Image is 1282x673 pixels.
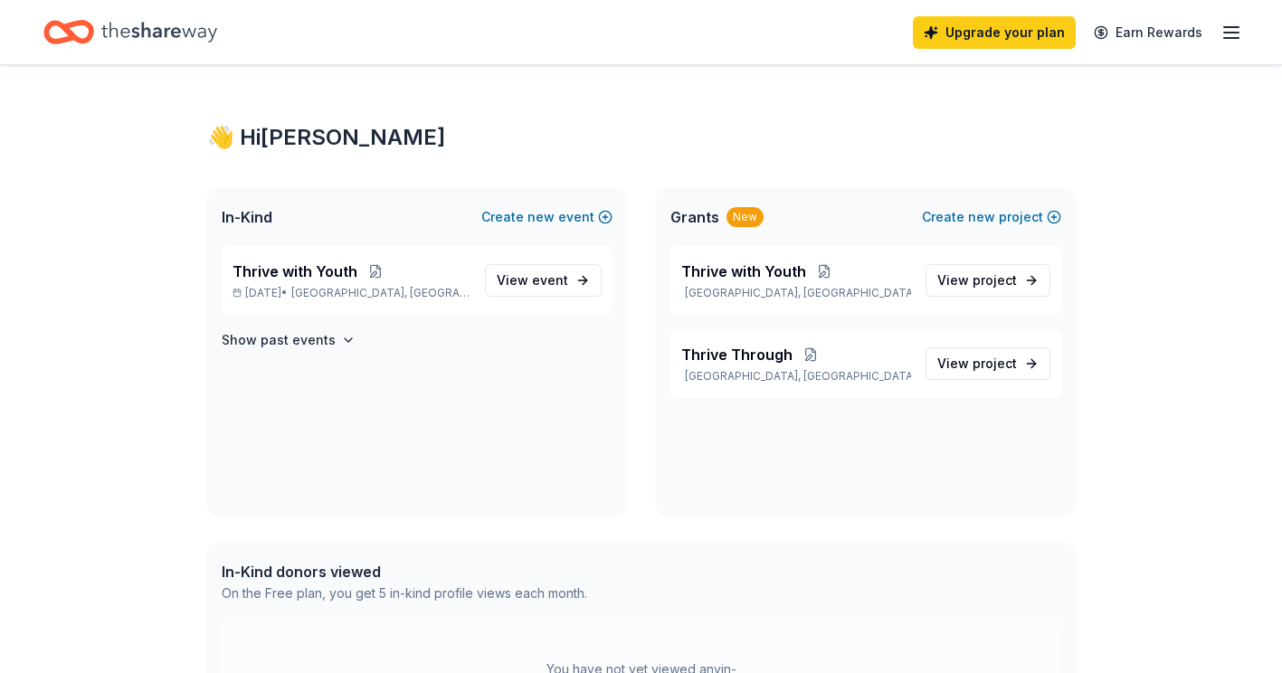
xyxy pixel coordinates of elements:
a: Home [43,11,217,53]
span: Grants [670,206,719,228]
span: View [497,270,568,291]
a: View event [485,264,602,297]
div: 👋 Hi [PERSON_NAME] [207,123,1076,152]
span: [GEOGRAPHIC_DATA], [GEOGRAPHIC_DATA] [291,286,470,300]
a: Earn Rewards [1083,16,1213,49]
button: Show past events [222,329,356,351]
span: project [973,355,1017,371]
span: new [527,206,555,228]
span: Thrive with Youth [233,261,357,282]
a: View project [926,347,1050,380]
span: new [968,206,995,228]
h4: Show past events [222,329,336,351]
div: New [726,207,764,227]
span: Thrive with Youth [681,261,806,282]
span: View [937,270,1017,291]
a: View project [926,264,1050,297]
span: In-Kind [222,206,272,228]
span: Thrive Through [681,344,793,365]
p: [GEOGRAPHIC_DATA], [GEOGRAPHIC_DATA] [681,369,911,384]
p: [DATE] • [233,286,470,300]
button: Createnewproject [922,206,1061,228]
div: In-Kind donors viewed [222,561,587,583]
div: On the Free plan, you get 5 in-kind profile views each month. [222,583,587,604]
span: project [973,272,1017,288]
p: [GEOGRAPHIC_DATA], [GEOGRAPHIC_DATA] [681,286,911,300]
button: Createnewevent [481,206,613,228]
span: event [532,272,568,288]
a: Upgrade your plan [913,16,1076,49]
span: View [937,353,1017,374]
